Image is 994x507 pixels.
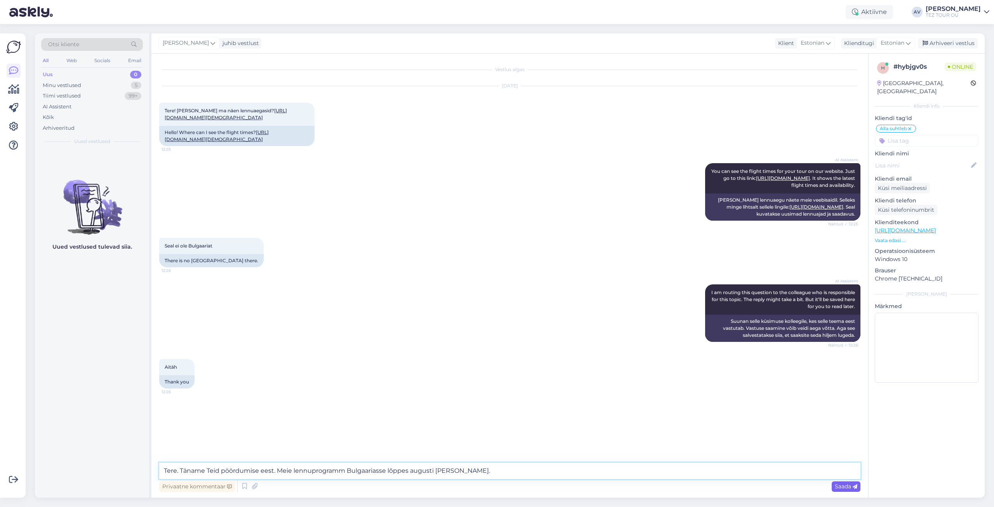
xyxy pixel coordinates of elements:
div: juhib vestlust [219,39,259,47]
div: There is no [GEOGRAPHIC_DATA] there. [159,254,264,267]
div: All [41,56,50,66]
div: AV [912,7,923,17]
div: Arhiveeri vestlus [918,38,978,49]
div: Minu vestlused [43,82,81,89]
p: Chrome [TECHNICAL_ID] [875,275,978,283]
p: Operatsioonisüsteem [875,247,978,255]
a: [URL][DOMAIN_NAME] [875,227,936,234]
p: Windows 10 [875,255,978,263]
span: Saada [835,483,857,490]
div: Thank you [159,375,195,389]
p: Kliendi telefon [875,197,978,205]
div: Klient [775,39,794,47]
div: [PERSON_NAME] [926,6,981,12]
span: 12:26 [162,389,191,395]
a: [URL][DOMAIN_NAME] [756,175,810,181]
div: Kliendi info [875,103,978,110]
span: AI Assistent [829,278,858,284]
div: Suunan selle küsimuse kolleegile, kes selle teema eest vastutab. Vastuse saamine võib veidi aega ... [705,315,860,342]
span: Aitäh [165,364,177,370]
span: AI Assistent [829,157,858,163]
a: [PERSON_NAME]TEZ TOUR OÜ [926,6,989,18]
p: Kliendi email [875,175,978,183]
p: Uued vestlused tulevad siia. [52,243,132,251]
span: Estonian [801,39,824,47]
div: Socials [93,56,112,66]
span: Uued vestlused [74,138,110,145]
span: Alla suhtleb [880,126,907,131]
span: Otsi kliente [48,40,79,49]
div: Aktiivne [846,5,893,19]
div: Arhiveeritud [43,124,75,132]
p: Vaata edasi ... [875,237,978,244]
span: h [881,65,885,71]
div: Klienditugi [841,39,874,47]
span: Tere! [PERSON_NAME] ma näen lennuaegasid? [165,108,287,120]
div: Küsi meiliaadressi [875,183,930,193]
p: Kliendi nimi [875,150,978,158]
div: 99+ [125,92,141,100]
span: 12:26 [162,268,191,274]
div: AI Assistent [43,103,71,111]
div: [PERSON_NAME] lennuaegu näete meie veebisaidil. Selleks minge lihtsalt sellele lingile: . Seal ku... [705,193,860,221]
a: [URL][DOMAIN_NAME] [789,204,843,210]
div: Web [65,56,78,66]
div: [GEOGRAPHIC_DATA], [GEOGRAPHIC_DATA] [877,79,971,96]
div: [PERSON_NAME] [875,291,978,298]
div: [DATE] [159,82,860,89]
div: Email [127,56,143,66]
div: Tiimi vestlused [43,92,81,100]
input: Lisa nimi [875,161,970,170]
div: # hybjgv0s [893,62,945,71]
div: Privaatne kommentaar [159,481,235,492]
img: No chats [35,166,149,236]
p: Brauser [875,267,978,275]
span: Seal ei ole Bulgaariat [165,243,212,249]
p: Klienditeekond [875,218,978,226]
span: Nähtud ✓ 12:25 [828,221,858,227]
div: Küsi telefoninumbrit [875,205,937,215]
div: 5 [131,82,141,89]
input: Lisa tag [875,135,978,146]
div: TEZ TOUR OÜ [926,12,981,18]
span: [PERSON_NAME] [163,39,209,47]
div: Kõik [43,113,54,121]
p: Kliendi tag'id [875,114,978,122]
textarea: Tere. Täname Teid pöördumise eest. Meie lennuprogramm Bulgaariasse lõppes augusti [PERSON_NAME]. [159,463,860,479]
div: Uus [43,71,53,78]
span: Nähtud ✓ 12:26 [828,342,858,348]
div: Hello! Where can I see the flight times? [159,126,315,146]
span: 12:25 [162,146,191,152]
div: 0 [130,71,141,78]
img: Askly Logo [6,40,21,54]
p: Märkmed [875,302,978,310]
div: Vestlus algas [159,66,860,73]
span: You can see the flight times for your tour on our website. Just go to this link: . It shows the l... [711,168,856,188]
span: Online [945,63,976,71]
span: I am routing this question to the colleague who is responsible for this topic. The reply might ta... [711,289,856,309]
span: Estonian [881,39,904,47]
